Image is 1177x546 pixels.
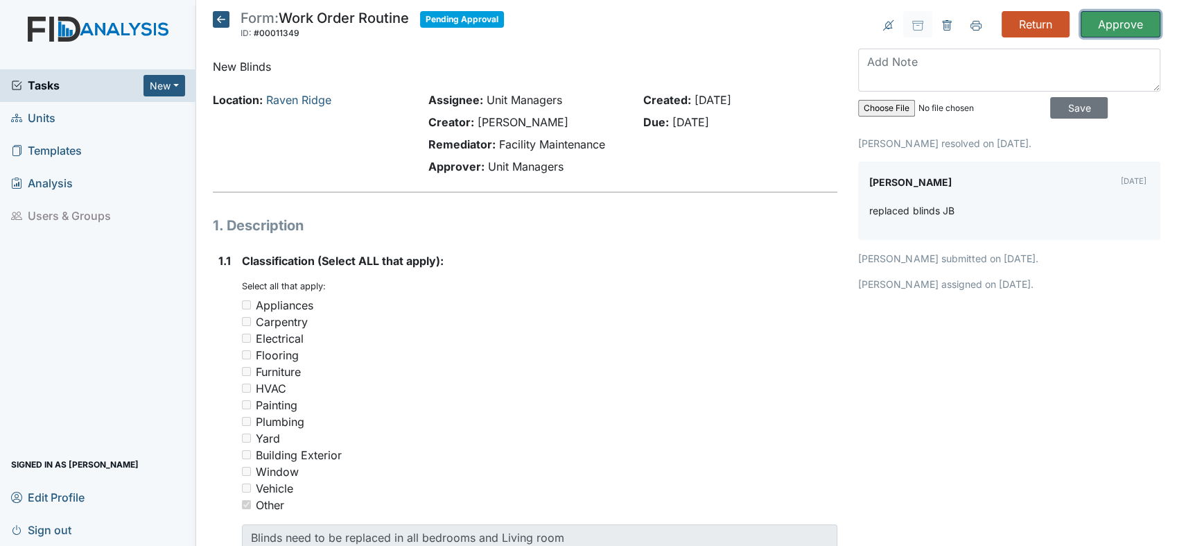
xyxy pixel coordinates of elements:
[213,93,263,107] strong: Location:
[428,93,482,107] strong: Assignee:
[256,480,293,497] div: Vehicle
[256,330,304,347] div: Electrical
[11,486,85,508] span: Edit Profile
[858,136,1160,151] p: [PERSON_NAME] resolved on [DATE].
[213,58,837,75] p: New Blinds
[1050,97,1108,119] input: Save
[695,93,731,107] span: [DATE]
[869,173,951,192] label: [PERSON_NAME]
[256,430,280,447] div: Yard
[242,484,251,493] input: Vehicle
[428,137,495,151] strong: Remediator:
[266,93,331,107] a: Raven Ridge
[1002,11,1070,37] input: Return
[256,380,286,397] div: HVAC
[11,454,139,475] span: Signed in as [PERSON_NAME]
[242,300,251,309] input: Appliances
[241,10,279,26] span: Form:
[1081,11,1160,37] input: Approve
[218,253,231,269] label: 1.1
[11,108,55,129] span: Units
[143,75,185,96] button: New
[256,314,308,330] div: Carpentry
[256,413,304,430] div: Plumbing
[242,367,251,376] input: Furniture
[242,450,251,459] input: Building Exterior
[428,115,473,129] strong: Creator:
[643,115,669,129] strong: Due:
[242,317,251,326] input: Carpentry
[213,215,837,236] h1: 1. Description
[254,28,299,38] span: #00011349
[858,251,1160,266] p: [PERSON_NAME] submitted on [DATE].
[256,364,301,380] div: Furniture
[486,93,561,107] span: Unit Managers
[256,347,299,364] div: Flooring
[242,434,251,443] input: Yard
[242,500,251,509] input: Other
[643,93,691,107] strong: Created:
[256,497,284,513] div: Other
[241,11,409,42] div: Work Order Routine
[256,463,299,480] div: Window
[256,447,342,463] div: Building Exterior
[858,277,1160,291] p: [PERSON_NAME] assigned on [DATE].
[420,11,504,28] span: Pending Approval
[242,350,251,359] input: Flooring
[11,77,143,94] a: Tasks
[428,160,484,173] strong: Approver:
[869,203,954,218] p: replaced blinds JB
[487,160,563,173] span: Unit Managers
[242,384,251,393] input: HVAC
[242,334,251,343] input: Electrical
[256,397,297,413] div: Painting
[11,140,82,162] span: Templates
[11,173,73,194] span: Analysis
[241,28,252,38] span: ID:
[11,519,71,540] span: Sign out
[242,417,251,426] input: Plumbing
[477,115,568,129] span: [PERSON_NAME]
[498,137,604,151] span: Facility Maintenance
[672,115,709,129] span: [DATE]
[1121,176,1147,186] small: [DATE]
[256,297,313,314] div: Appliances
[242,254,444,268] span: Classification (Select ALL that apply):
[242,467,251,476] input: Window
[242,400,251,409] input: Painting
[242,281,326,291] small: Select all that apply:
